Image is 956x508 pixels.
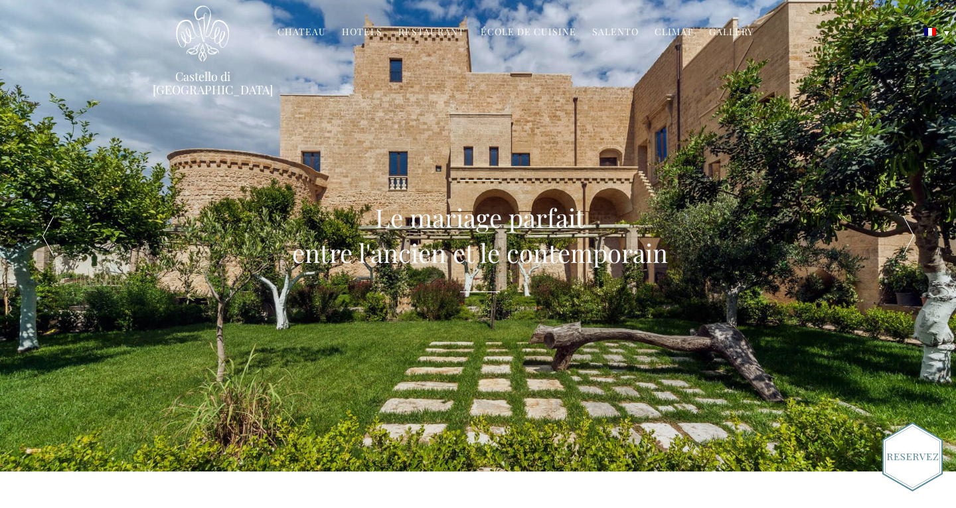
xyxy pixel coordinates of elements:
[342,25,382,41] a: Hotels
[398,25,465,41] a: Restaurant
[655,25,693,41] a: Climat
[709,25,754,41] a: Gallery
[882,422,943,491] img: Book_Button_French.png
[278,25,326,41] a: Chateau
[176,5,229,62] img: Castello di Ugento
[924,28,936,36] img: Français
[481,25,576,41] a: École de Cuisine
[592,25,639,41] a: Salento
[153,70,252,96] a: Castello di [GEOGRAPHIC_DATA]
[292,200,668,271] h2: Le mariage parfait entre l'ancien et le contemporain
